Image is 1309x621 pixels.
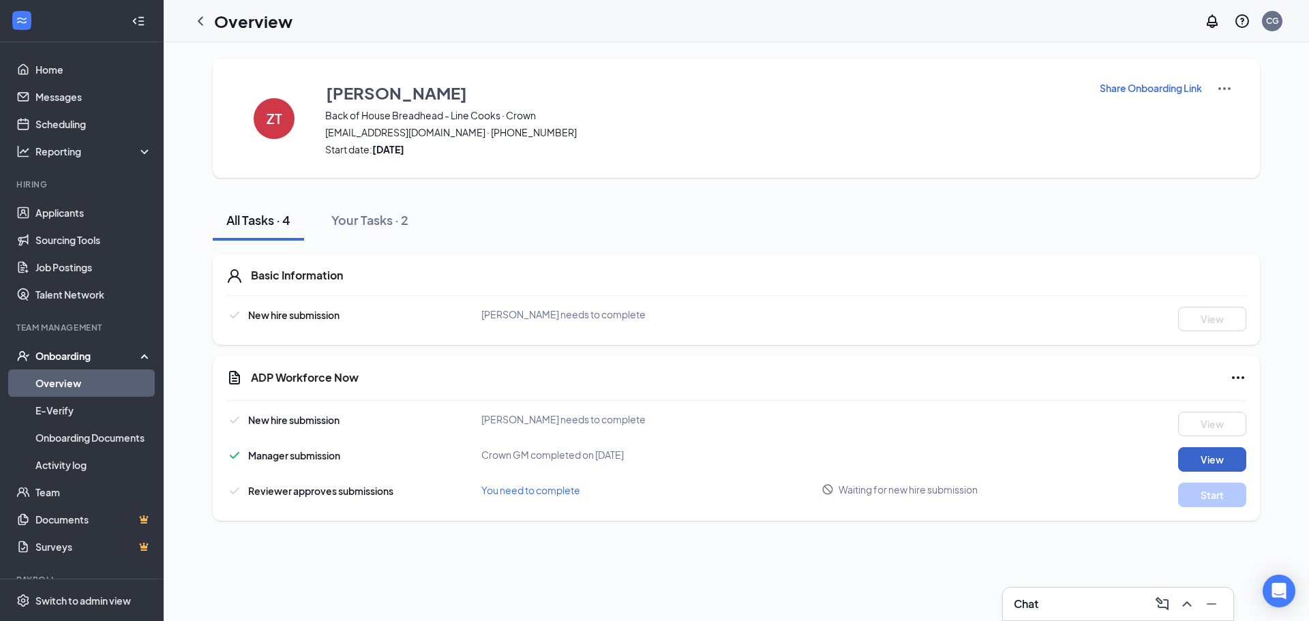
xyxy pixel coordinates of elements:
[35,254,152,281] a: Job Postings
[226,211,290,228] div: All Tasks · 4
[35,506,152,533] a: DocumentsCrown
[1230,369,1246,386] svg: Ellipses
[35,397,152,424] a: E-Verify
[16,145,30,158] svg: Analysis
[16,322,149,333] div: Team Management
[481,308,646,320] span: [PERSON_NAME] needs to complete
[1178,447,1246,472] button: View
[35,369,152,397] a: Overview
[248,309,340,321] span: New hire submission
[1154,596,1171,612] svg: ComposeMessage
[326,81,467,104] h3: [PERSON_NAME]
[1204,13,1220,29] svg: Notifications
[325,80,1082,105] button: [PERSON_NAME]
[35,145,153,158] div: Reporting
[226,307,243,323] svg: Checkmark
[35,199,152,226] a: Applicants
[372,143,404,155] strong: [DATE]
[35,451,152,479] a: Activity log
[226,412,243,428] svg: Checkmark
[251,370,359,385] h5: ADP Workforce Now
[240,80,308,156] button: ZT
[16,594,30,607] svg: Settings
[1216,80,1233,97] img: More Actions
[132,14,145,28] svg: Collapse
[35,424,152,451] a: Onboarding Documents
[839,483,978,496] span: Waiting for new hire submission
[267,114,282,123] h4: ZT
[1100,81,1202,95] p: Share Onboarding Link
[226,483,243,499] svg: Checkmark
[1178,412,1246,436] button: View
[481,449,624,461] span: Crown GM completed on [DATE]
[248,414,340,426] span: New hire submission
[16,349,30,363] svg: UserCheck
[35,83,152,110] a: Messages
[325,142,1082,156] span: Start date:
[1203,596,1220,612] svg: Minimize
[1178,483,1246,507] button: Start
[248,449,340,461] span: Manager submission
[192,13,209,29] svg: ChevronLeft
[214,10,292,33] h1: Overview
[481,484,580,496] span: You need to complete
[35,594,131,607] div: Switch to admin view
[1263,575,1295,607] div: Open Intercom Messenger
[1099,80,1203,95] button: Share Onboarding Link
[1014,596,1038,611] h3: Chat
[1176,593,1198,615] button: ChevronUp
[16,179,149,190] div: Hiring
[1152,593,1173,615] button: ComposeMessage
[16,574,149,586] div: Payroll
[226,268,243,284] svg: User
[248,485,393,497] span: Reviewer approves submissions
[1178,307,1246,331] button: View
[325,108,1082,122] span: Back of House Breadhead - Line Cooks · Crown
[1179,596,1195,612] svg: ChevronUp
[35,479,152,506] a: Team
[226,369,243,386] svg: Document
[226,447,243,464] svg: Checkmark
[325,125,1082,139] span: [EMAIL_ADDRESS][DOMAIN_NAME] · [PHONE_NUMBER]
[481,413,646,425] span: [PERSON_NAME] needs to complete
[1266,15,1279,27] div: CG
[251,268,343,283] h5: Basic Information
[35,281,152,308] a: Talent Network
[15,14,29,27] svg: WorkstreamLogo
[35,349,140,363] div: Onboarding
[1201,593,1222,615] button: Minimize
[35,110,152,138] a: Scheduling
[1234,13,1250,29] svg: QuestionInfo
[35,533,152,560] a: SurveysCrown
[35,56,152,83] a: Home
[331,211,408,228] div: Your Tasks · 2
[822,483,834,496] svg: Blocked
[35,226,152,254] a: Sourcing Tools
